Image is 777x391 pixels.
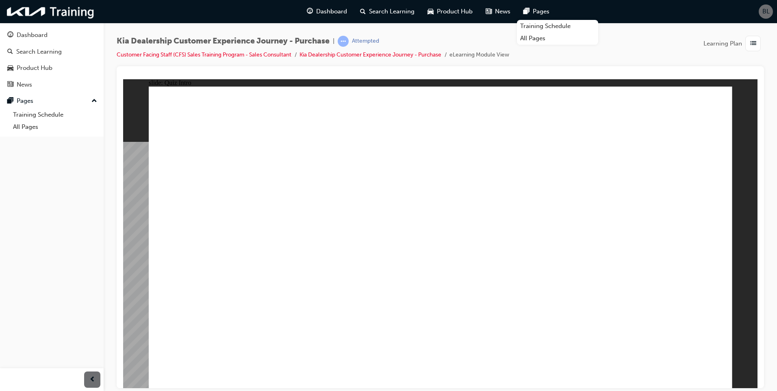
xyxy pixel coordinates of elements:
a: search-iconSearch Learning [354,3,421,20]
a: Training Schedule [517,20,598,33]
a: All Pages [10,121,100,133]
button: DashboardSearch LearningProduct HubNews [3,26,100,93]
a: guage-iconDashboard [300,3,354,20]
span: | [333,37,334,46]
button: BL [759,4,773,19]
span: pages-icon [7,98,13,105]
div: News [17,80,32,89]
span: learningRecordVerb_ATTEMPT-icon [338,36,349,47]
a: car-iconProduct Hub [421,3,479,20]
span: Search Learning [369,7,415,16]
div: Attempted [352,37,379,45]
div: Pages [17,96,33,106]
a: pages-iconPages [517,3,556,20]
a: News [3,77,100,92]
span: search-icon [360,7,366,17]
div: Product Hub [17,63,52,73]
div: Search Learning [16,47,62,56]
span: search-icon [7,48,13,56]
a: Product Hub [3,61,100,76]
span: list-icon [750,39,756,49]
span: Pages [533,7,549,16]
span: guage-icon [7,32,13,39]
span: pages-icon [523,7,530,17]
span: up-icon [91,96,97,106]
span: guage-icon [307,7,313,17]
span: Learning Plan [703,39,742,48]
a: All Pages [517,32,598,45]
span: BL [762,7,770,16]
a: Customer Facing Staff (CFS) Sales Training Program - Sales Consultant [117,51,291,58]
a: Kia Dealership Customer Experience Journey - Purchase [300,51,441,58]
a: news-iconNews [479,3,517,20]
span: News [495,7,510,16]
li: eLearning Module View [449,50,509,60]
span: Dashboard [316,7,347,16]
span: prev-icon [89,375,95,385]
div: Dashboard [17,30,48,40]
button: Learning Plan [703,36,764,51]
button: Pages [3,93,100,109]
a: Training Schedule [10,109,100,121]
img: kia-training [4,3,98,20]
span: car-icon [7,65,13,72]
a: Dashboard [3,28,100,43]
a: Search Learning [3,44,100,59]
span: news-icon [7,81,13,89]
span: Product Hub [437,7,473,16]
span: Kia Dealership Customer Experience Journey - Purchase [117,37,330,46]
span: car-icon [428,7,434,17]
span: news-icon [486,7,492,17]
